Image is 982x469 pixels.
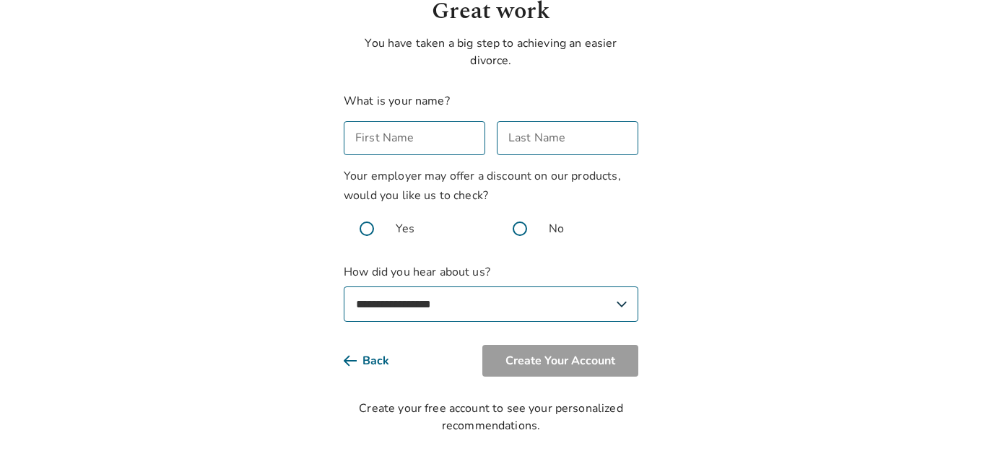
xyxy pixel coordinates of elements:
[344,168,621,203] span: Your employer may offer a discount on our products, would you like us to check?
[344,93,450,109] label: What is your name?
[396,220,414,237] span: Yes
[910,400,982,469] iframe: Chat Widget
[482,345,638,377] button: Create Your Account
[344,345,412,377] button: Back
[344,400,638,434] div: Create your free account to see your personalized recommendations.
[344,263,638,322] label: How did you hear about us?
[344,286,638,322] select: How did you hear about us?
[549,220,564,237] span: No
[344,35,638,69] p: You have taken a big step to achieving an easier divorce.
